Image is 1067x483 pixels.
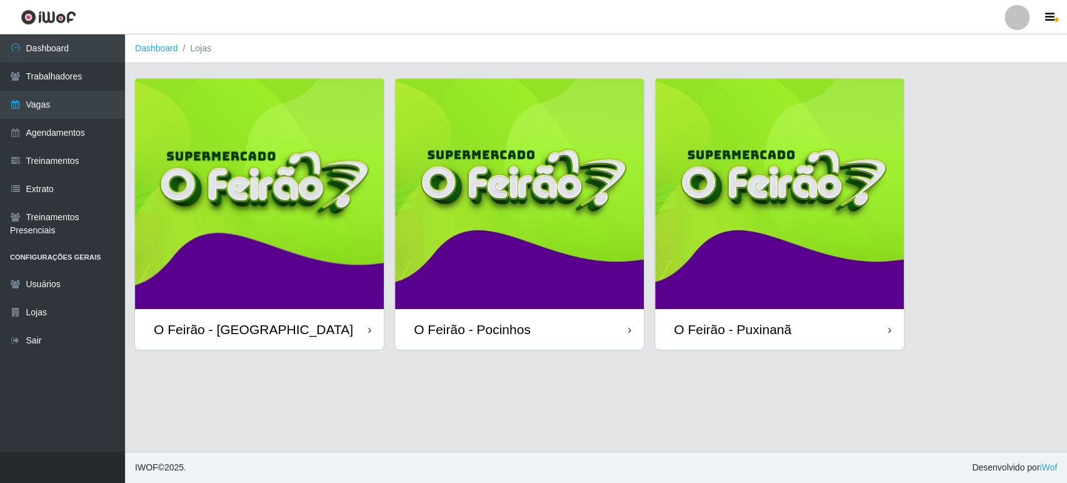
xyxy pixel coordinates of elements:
a: O Feirão - [GEOGRAPHIC_DATA] [135,79,384,350]
div: O Feirão - Pocinhos [414,322,531,337]
img: cardImg [395,79,644,309]
span: Desenvolvido por [972,461,1057,474]
li: Lojas [178,42,211,55]
span: IWOF [135,462,158,472]
img: cardImg [135,79,384,309]
div: O Feirão - [GEOGRAPHIC_DATA] [154,322,353,337]
div: O Feirão - Puxinanã [674,322,791,337]
a: O Feirão - Puxinanã [655,79,904,350]
span: © 2025 . [135,461,186,474]
a: O Feirão - Pocinhos [395,79,644,350]
a: iWof [1039,462,1057,472]
img: CoreUI Logo [21,9,76,25]
nav: breadcrumb [125,34,1067,63]
img: cardImg [655,79,904,309]
a: Dashboard [135,43,178,53]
